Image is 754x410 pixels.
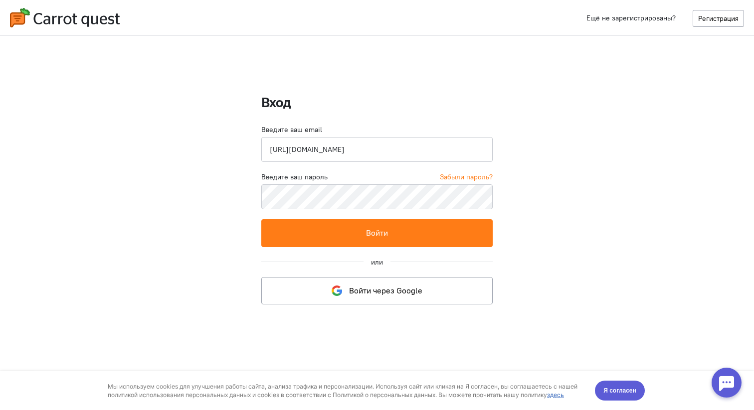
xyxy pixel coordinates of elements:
div: Мы используем cookies для улучшения работы сайта, анализа трафика и персонализации. Используя сай... [108,11,583,28]
a: здесь [547,20,564,27]
span: Войти через Google [349,285,422,295]
span: Я согласен [603,14,636,24]
label: Введите ваш пароль [261,172,328,182]
a: Забыли пароль? [440,172,493,182]
button: Войти [261,219,493,247]
strong: Вход [261,93,291,111]
img: carrot-quest-logo.svg [10,8,120,27]
input: Электронная почта [261,137,493,162]
a: Регистрация [693,10,744,27]
span: Ещё не зарегистрированы? [586,13,676,22]
img: google-logo.svg [332,285,342,296]
label: Введите ваш email [261,125,322,135]
button: Я согласен [595,9,645,29]
div: или [371,257,383,267]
